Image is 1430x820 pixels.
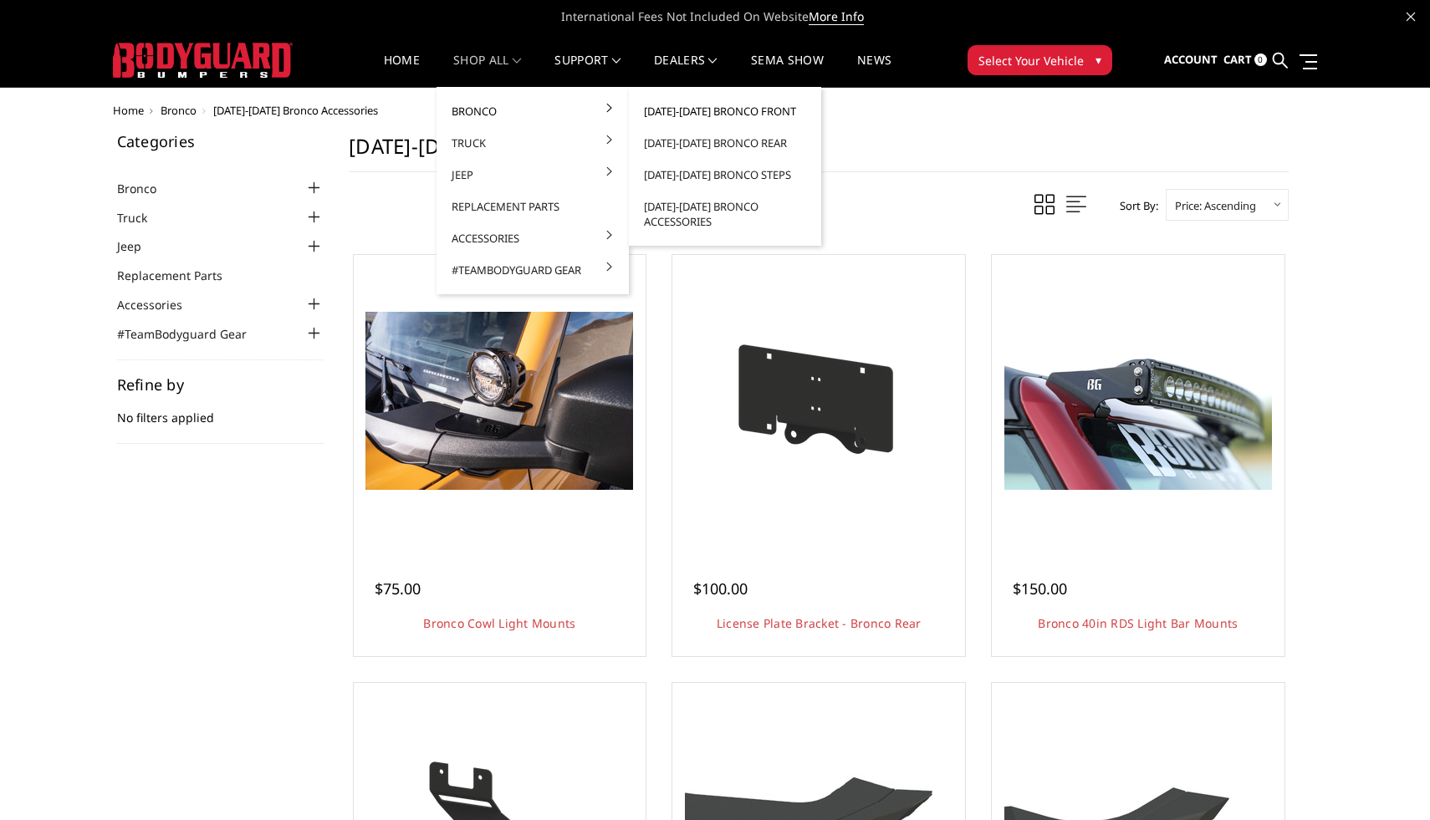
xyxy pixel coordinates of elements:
[1095,51,1101,69] span: ▾
[1164,52,1218,67] span: Account
[1254,53,1267,66] span: 0
[384,54,420,87] a: Home
[1111,193,1158,218] label: Sort By:
[113,103,144,118] a: Home
[968,45,1112,75] button: Select Your Vehicle
[213,103,378,118] span: [DATE]-[DATE] Bronco Accessories
[1013,578,1067,598] span: $150.00
[349,134,1289,172] h1: [DATE]-[DATE] Bronco Accessories
[375,578,421,598] span: $75.00
[117,325,268,343] a: #TeamBodyguard Gear
[1346,740,1430,820] iframe: Chat Widget
[717,615,922,631] a: License Plate Bracket - Bronco Rear
[996,259,1280,543] a: Bronco 40in RDS Light Bar Mounts Bronco 40in RDS Light Bar Mounts
[1038,615,1238,631] a: Bronco 40in RDS Light Bar Mounts
[443,95,622,127] a: Bronco
[636,159,815,191] a: [DATE]-[DATE] Bronco Steps
[161,103,197,118] a: Bronco
[443,159,622,191] a: Jeep
[1164,38,1218,83] a: Account
[443,254,622,286] a: #TeamBodyguard Gear
[1004,312,1272,490] img: Bronco 40in RDS Light Bar Mounts
[751,54,824,87] a: SEMA Show
[443,222,622,254] a: Accessories
[654,54,718,87] a: Dealers
[809,8,864,25] a: More Info
[423,615,575,631] a: Bronco Cowl Light Mounts
[978,52,1084,69] span: Select Your Vehicle
[117,237,162,255] a: Jeep
[857,54,891,87] a: News
[117,377,324,444] div: No filters applied
[693,578,748,598] span: $100.00
[636,127,815,159] a: [DATE]-[DATE] Bronco Rear
[443,191,622,222] a: Replacement Parts
[117,180,177,197] a: Bronco
[117,134,324,149] h5: Categories
[443,127,622,159] a: Truck
[365,312,633,490] img: Bronco Cowl Light Mounts
[636,95,815,127] a: [DATE]-[DATE] Bronco Front
[358,259,642,543] a: Bronco Cowl Light Mounts Bronco Cowl Light Mounts
[117,377,324,392] h5: Refine by
[685,326,952,476] img: Mounting bracket included to relocate license plate to spare tire, just above rear camera
[1223,38,1267,83] a: Cart 0
[453,54,521,87] a: shop all
[117,209,168,227] a: Truck
[117,267,243,284] a: Replacement Parts
[636,191,815,237] a: [DATE]-[DATE] Bronco Accessories
[554,54,621,87] a: Support
[113,43,293,78] img: BODYGUARD BUMPERS
[677,259,961,543] a: Mounting bracket included to relocate license plate to spare tire, just above rear camera
[117,296,203,313] a: Accessories
[1223,52,1252,67] span: Cart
